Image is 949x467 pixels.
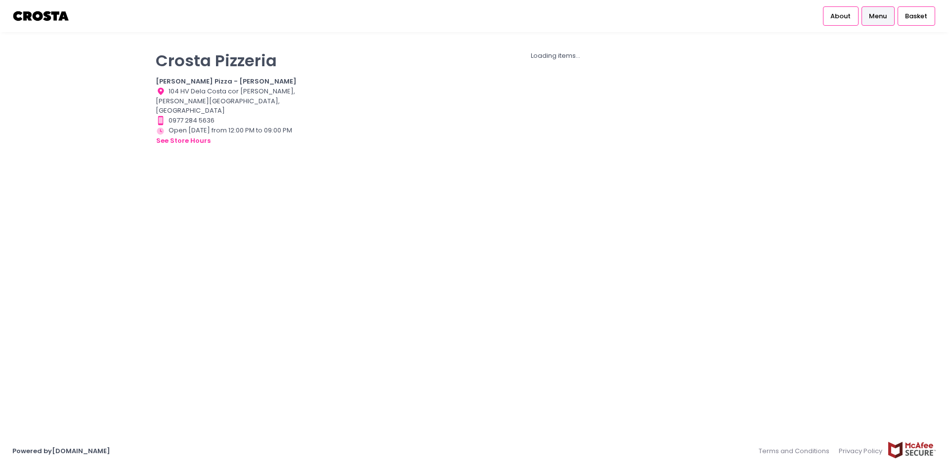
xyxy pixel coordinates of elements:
p: Crosta Pizzeria [156,51,306,70]
span: About [830,11,851,21]
div: Open [DATE] from 12:00 PM to 09:00 PM [156,126,306,146]
img: mcafee-secure [887,441,937,459]
span: Menu [869,11,887,21]
div: 0977 284 5636 [156,116,306,126]
a: Privacy Policy [834,441,888,461]
a: About [823,6,859,25]
button: see store hours [156,135,211,146]
div: 104 HV Dela Costa cor [PERSON_NAME], [PERSON_NAME][GEOGRAPHIC_DATA], [GEOGRAPHIC_DATA] [156,86,306,116]
a: Menu [862,6,895,25]
span: Basket [905,11,927,21]
img: logo [12,7,70,25]
a: Terms and Conditions [759,441,834,461]
b: [PERSON_NAME] Pizza - [PERSON_NAME] [156,77,297,86]
div: Loading items... [318,51,793,61]
a: Powered by[DOMAIN_NAME] [12,446,110,456]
